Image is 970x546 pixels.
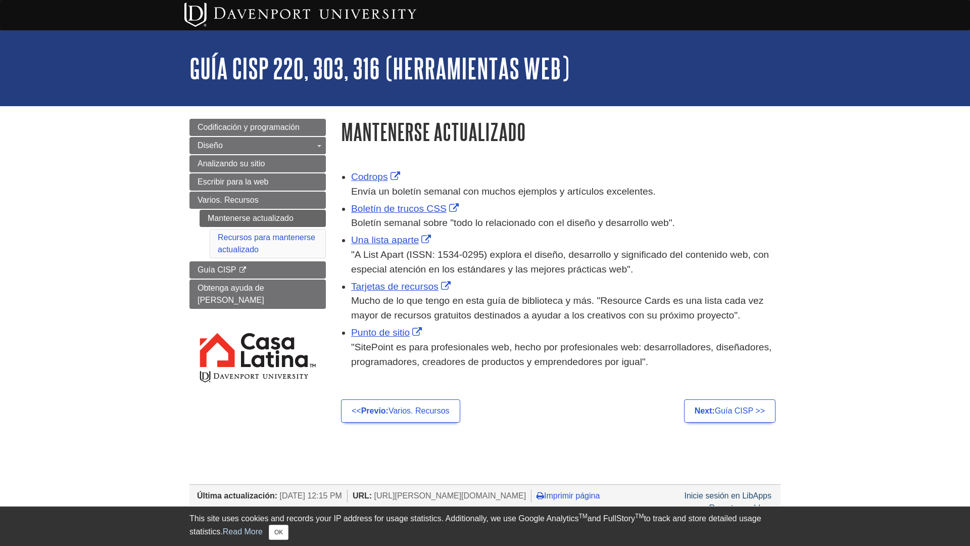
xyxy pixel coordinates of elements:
a: <<Previo:Varios. Recursos [341,399,460,423]
a: Link opens in new window [351,171,403,182]
a: Link opens in new window [351,203,461,214]
div: "SitePoint es para profesionales web, hecho por profesionales web: desarrolladores, diseñadores, ... [351,340,781,370]
sup: TM [635,513,644,520]
a: Imprimir página [537,491,600,500]
a: Report a problem [709,504,771,512]
span: Codificación y programación [198,123,300,131]
span: URL: [353,491,372,500]
span: Escribir para la web [198,177,269,186]
div: "A List Apart (ISSN: 1534-0295) explora el diseño, desarrollo y significado del contenido web, co... [351,248,781,277]
strong: Next: [695,406,715,415]
a: Analizando su sitio [189,155,326,172]
span: Obtenga ayuda de [PERSON_NAME] [198,284,264,304]
span: Analizando su sitio [198,159,265,168]
a: Codificación y programación [189,119,326,136]
sup: TM [578,513,587,520]
a: Varios. Recursos [189,192,326,209]
button: Close [269,525,288,540]
a: Diseño [189,137,326,154]
a: Recursos para mantenerse actualizado [218,233,315,254]
span: Guía CISP [198,265,236,274]
a: Mantenerse actualizado [200,210,326,227]
a: Link opens in new window [351,281,453,292]
a: Inicie sesión en LibApps [684,491,771,500]
i: Imprimir página [537,491,544,499]
div: Boletín semanal sobre "todo lo relacionado con el diseño y desarrollo web". [351,216,781,231]
span: [DATE] 12:15 PM [280,491,342,500]
a: Next:Guía CISP >> [684,399,775,423]
span: Diseño [198,141,223,150]
i: This link opens in a new window [238,267,247,274]
span: [URL][PERSON_NAME][DOMAIN_NAME] [374,491,526,500]
a: Obtenga ayuda de [PERSON_NAME] [189,280,326,309]
a: Guía CISP [189,261,326,279]
span: Última actualización: [197,491,277,500]
span: Varios. Recursos [198,196,259,204]
a: Guía CISP 220, 303, 316 (Herramientas Web) [189,53,569,84]
div: Mucho de lo que tengo en esta guía de biblioteca y más. "Resource Cards es una lista cada vez may... [351,294,781,323]
div: This site uses cookies and records your IP address for usage statistics. Additionally, we use Goo... [189,513,781,540]
a: Link opens in new window [351,327,424,338]
strong: Previo: [361,406,389,415]
a: Read More [223,527,263,536]
a: Link opens in new window [351,235,433,245]
a: Escribir para la web [189,173,326,191]
div: Envía un boletín semanal con muchos ejemplos y artículos excelentes. [351,185,781,199]
img: Davenport University [184,3,416,27]
div: Guide Page Menu [189,119,326,401]
h1: Mantenerse actualizado [341,119,781,145]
